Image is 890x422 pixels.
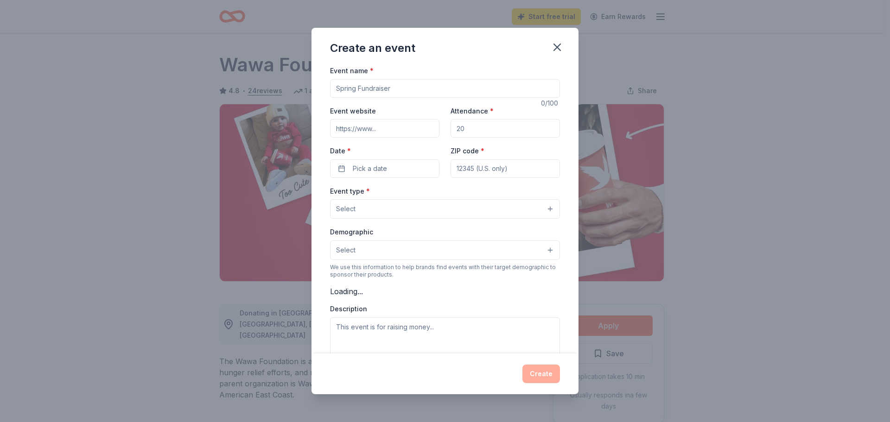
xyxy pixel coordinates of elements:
[353,163,387,174] span: Pick a date
[330,159,439,178] button: Pick a date
[330,304,367,314] label: Description
[541,98,560,109] div: 0 /100
[330,79,560,98] input: Spring Fundraiser
[330,227,373,237] label: Demographic
[330,240,560,260] button: Select
[330,66,374,76] label: Event name
[330,146,439,156] label: Date
[330,119,439,138] input: https://www...
[336,245,356,256] span: Select
[330,264,560,278] div: We use this information to help brands find events with their target demographic to sponsor their...
[451,159,560,178] input: 12345 (U.S. only)
[336,203,356,214] span: Select
[330,41,415,56] div: Create an event
[330,199,560,219] button: Select
[330,187,370,196] label: Event type
[451,146,484,156] label: ZIP code
[330,286,560,297] div: Loading...
[451,119,560,138] input: 20
[330,107,376,116] label: Event website
[451,107,494,116] label: Attendance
